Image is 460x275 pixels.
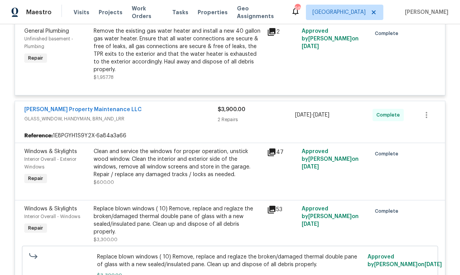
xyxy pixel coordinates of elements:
span: [PERSON_NAME] [402,8,448,16]
div: 1E8PGYH1S9Y2X-6a84a3a66 [15,129,445,143]
span: Interior Overall - Exterior Windows [24,157,76,169]
div: 47 [267,148,297,157]
span: Approved by [PERSON_NAME] on [368,254,442,267]
div: 98 [295,5,300,12]
span: - [295,111,329,119]
span: Projects [99,8,123,16]
span: [DATE] [313,112,329,118]
span: $1,957.78 [94,75,114,80]
span: General Plumbing [24,28,69,34]
span: [DATE] [302,164,319,170]
span: Tasks [172,10,188,15]
span: Interior Overall - Windows [24,214,80,219]
span: Properties [198,8,228,16]
span: [DATE] [302,222,319,227]
span: Visits [74,8,89,16]
div: Clean and service the windows for proper operation, unstick wood window. Clean the interior and e... [94,148,262,178]
span: $600.00 [94,180,114,185]
span: Geo Assignments [237,5,282,20]
div: Remove the existing gas water heater and install a new 40 gallon gas water heater. Ensure that al... [94,27,262,73]
span: Maestro [26,8,52,16]
span: [DATE] [425,262,442,267]
span: Complete [375,150,401,158]
span: Approved by [PERSON_NAME] on [302,149,359,170]
span: Repair [25,54,46,62]
span: $3,900.00 [218,107,245,112]
div: 53 [267,205,297,214]
span: Complete [376,111,403,119]
span: Work Orders [132,5,163,20]
span: Repair [25,175,46,182]
span: Complete [375,207,401,215]
a: [PERSON_NAME] Property Maintenance LLC [24,107,142,112]
div: 2 Repairs [218,116,295,123]
b: Reference: [24,132,53,140]
span: Approved by [PERSON_NAME] on [302,206,359,227]
span: Windows & Skylights [24,206,77,212]
span: [DATE] [302,44,319,49]
span: $3,300.00 [94,237,118,242]
div: 2 [267,27,297,37]
span: Complete [375,30,401,37]
span: Repair [25,224,46,232]
span: [DATE] [295,112,311,118]
span: [GEOGRAPHIC_DATA] [312,8,366,16]
span: Replace blown windows ( 10) Remove, replace and reglaze the broken/damaged thermal double pane of... [97,253,363,268]
span: Windows & Skylights [24,149,77,154]
span: Approved by [PERSON_NAME] on [302,28,359,49]
span: Unfinished basement - Plumbing [24,37,73,49]
div: Replace blown windows ( 10) Remove, replace and reglaze the broken/damaged thermal double pane of... [94,205,262,236]
span: GLASS_WINDOW, HANDYMAN, BRN_AND_LRR [24,115,218,123]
